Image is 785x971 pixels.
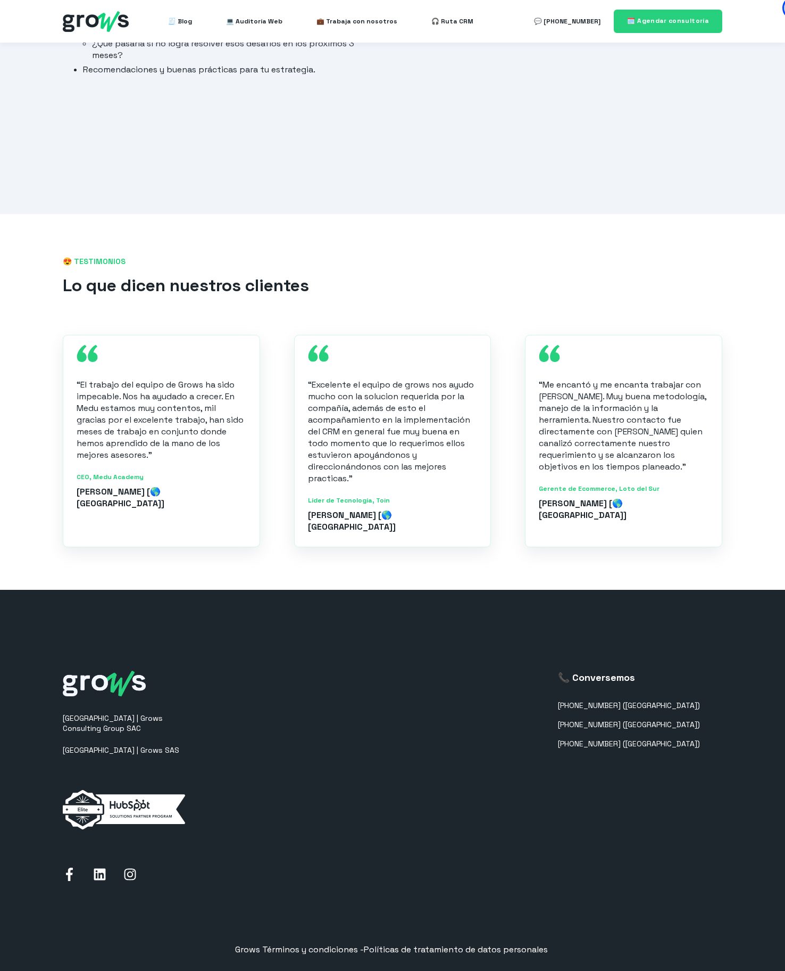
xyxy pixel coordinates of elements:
[63,274,722,298] h2: Lo que dicen nuestros clientes
[539,379,708,473] p: “Me encantó y me encanta trabajar con [PERSON_NAME]. Muy buena metodología, manejo de la informac...
[63,257,722,267] span: 😍 TESTIMONIOS
[732,920,785,971] iframe: Chat Widget
[558,671,700,684] h3: 📞 Conversemos
[92,38,373,62] li: ¿Qué pasaría si no logra resolver esos desafíos en los próximos 3 meses?
[77,473,246,482] span: CEO, Medu Academy
[235,944,260,955] span: Grows
[431,11,473,32] a: 🎧 Ruta CRM
[262,944,364,955] span: Términos y condiciones -
[308,379,478,484] p: “Excelente el equipo de grows nos ayudo mucho con la solucion requerida por la compañía, además d...
[63,671,146,696] img: grows-white_1
[316,11,397,32] a: 💼 Trabaja con nosotros
[614,10,722,32] a: 🗓️ Agendar consultoría
[558,701,700,710] a: [PHONE_NUMBER] ([GEOGRAPHIC_DATA])
[77,379,246,461] p: “El trabajo del equipo de Grows ha sido impecable. Nos ha ayudado a crecer. En Medu estamos muy c...
[534,11,600,32] a: 💬 [PHONE_NUMBER]
[262,944,548,955] a: Términos y condiciones -Políticas de tratamiento de datos personales
[77,473,246,510] div: [PERSON_NAME] [🌎 [GEOGRAPHIC_DATA]]
[63,790,185,829] img: elite-horizontal-white
[63,745,196,755] p: [GEOGRAPHIC_DATA] | Grows SAS
[308,496,478,505] span: Líder de Tecnología, Toin
[63,713,196,734] p: [GEOGRAPHIC_DATA] | Grows Consulting Group SAC
[226,11,282,32] a: 💻 Auditoría Web
[308,496,478,533] div: [PERSON_NAME] [🌎 [GEOGRAPHIC_DATA]]
[539,484,708,522] div: [PERSON_NAME] [🌎 [GEOGRAPHIC_DATA]]
[558,720,700,729] a: [PHONE_NUMBER] ([GEOGRAPHIC_DATA])
[364,944,548,955] span: Políticas de tratamiento de datos personales
[539,484,708,493] span: Gerente de Ecommerce, Loto del Sur
[627,17,709,25] span: 🗓️ Agendar consultoría
[63,11,129,32] img: grows - hubspot
[168,11,192,32] a: 🧾 Blog
[83,64,374,76] li: Recomendaciones y buenas prácticas para tu estrategia.
[558,739,700,748] a: [PHONE_NUMBER] ([GEOGRAPHIC_DATA])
